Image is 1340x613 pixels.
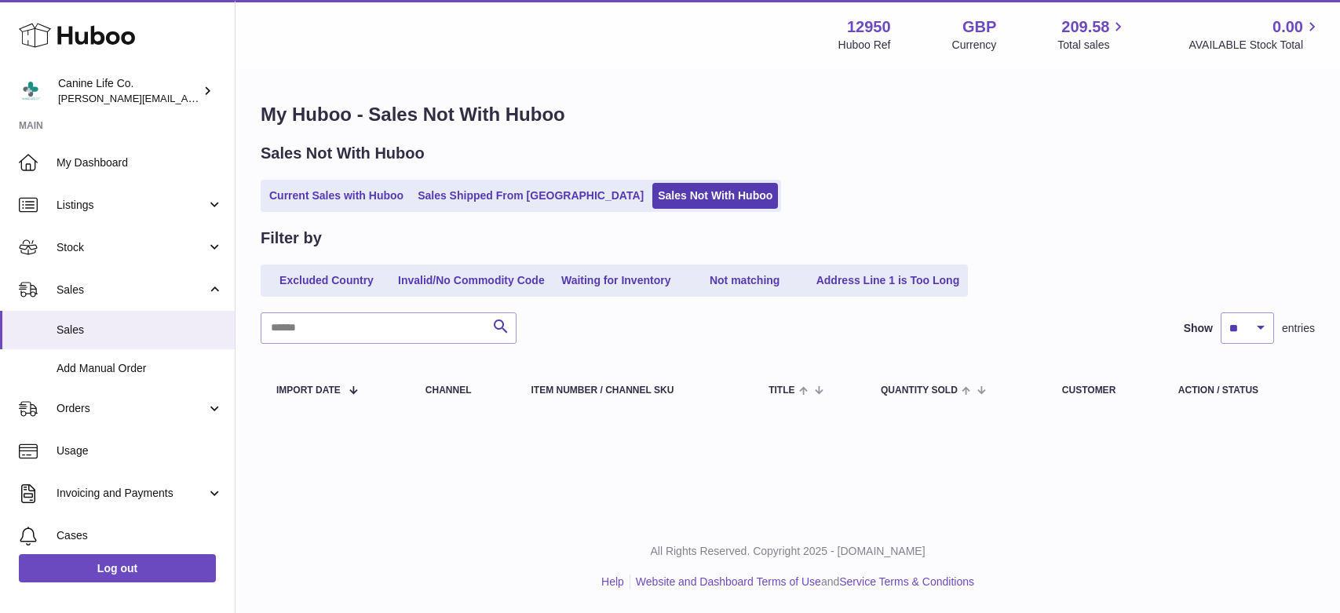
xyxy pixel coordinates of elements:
span: Stock [57,240,206,255]
h2: Filter by [261,228,322,249]
span: 209.58 [1061,16,1109,38]
a: Waiting for Inventory [553,268,679,294]
a: 0.00 AVAILABLE Stock Total [1188,16,1321,53]
h2: Sales Not With Huboo [261,143,425,164]
span: Quantity Sold [881,385,958,396]
p: All Rights Reserved. Copyright 2025 - [DOMAIN_NAME] [248,544,1327,559]
span: Invoicing and Payments [57,486,206,501]
span: AVAILABLE Stock Total [1188,38,1321,53]
span: Usage [57,443,223,458]
div: Channel [425,385,500,396]
div: Currency [952,38,997,53]
a: 209.58 Total sales [1057,16,1127,53]
span: 0.00 [1272,16,1303,38]
span: Total sales [1057,38,1127,53]
li: and [630,575,974,589]
span: Sales [57,283,206,297]
div: Customer [1062,385,1147,396]
a: Website and Dashboard Terms of Use [636,575,821,588]
a: Log out [19,554,216,582]
a: Help [601,575,624,588]
span: My Dashboard [57,155,223,170]
a: Service Terms & Conditions [839,575,974,588]
span: Listings [57,198,206,213]
h1: My Huboo - Sales Not With Huboo [261,102,1315,127]
img: kevin@clsgltd.co.uk [19,79,42,103]
a: Excluded Country [264,268,389,294]
a: Not matching [682,268,808,294]
div: Action / Status [1178,385,1299,396]
a: Invalid/No Commodity Code [393,268,550,294]
strong: 12950 [847,16,891,38]
span: Import date [276,385,341,396]
span: Cases [57,528,223,543]
label: Show [1184,321,1213,336]
span: Add Manual Order [57,361,223,376]
a: Sales Shipped From [GEOGRAPHIC_DATA] [412,183,649,209]
a: Address Line 1 is Too Long [811,268,966,294]
a: Sales Not With Huboo [652,183,778,209]
span: Orders [57,401,206,416]
span: Title [769,385,794,396]
div: Canine Life Co. [58,76,199,106]
span: Sales [57,323,223,338]
div: Huboo Ref [838,38,891,53]
strong: GBP [962,16,996,38]
a: Current Sales with Huboo [264,183,409,209]
span: [PERSON_NAME][EMAIL_ADDRESS][DOMAIN_NAME] [58,92,315,104]
div: Item Number / Channel SKU [531,385,738,396]
span: entries [1282,321,1315,336]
